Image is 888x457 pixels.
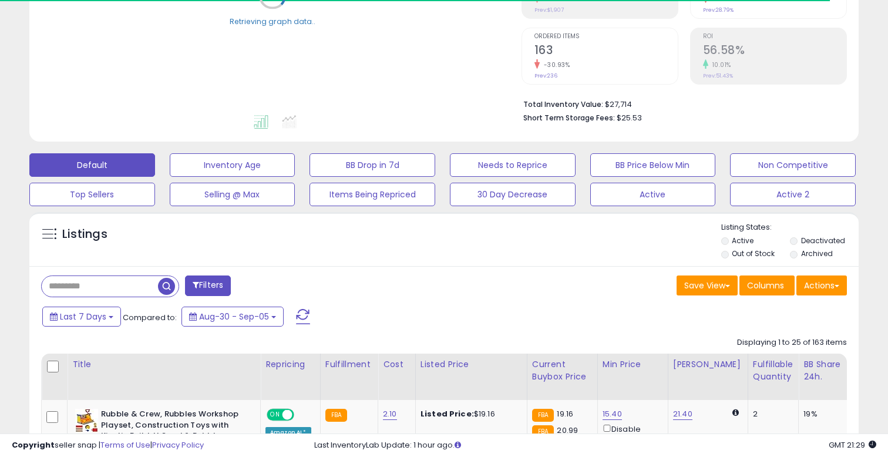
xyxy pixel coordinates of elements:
small: Prev: 28.79% [703,6,734,14]
button: Items Being Repriced [310,183,435,206]
button: Actions [796,275,847,295]
button: Last 7 Days [42,307,121,327]
span: Aug-30 - Sep-05 [199,311,269,322]
button: Aug-30 - Sep-05 [181,307,284,327]
div: Repricing [265,358,315,371]
button: Non Competitive [730,153,856,177]
button: Top Sellers [29,183,155,206]
div: Title [72,358,255,371]
button: BB Drop in 7d [310,153,435,177]
div: Retrieving graph data.. [230,16,315,26]
a: 21.40 [673,408,692,420]
h5: Listings [62,226,107,243]
label: Archived [801,248,833,258]
small: Prev: $1,907 [534,6,564,14]
label: Deactivated [801,236,845,246]
button: Active [590,183,716,206]
div: Fulfillable Quantity [753,358,793,383]
small: Prev: 51.43% [703,72,733,79]
span: 19.16 [557,408,573,419]
div: seller snap | | [12,440,204,451]
div: BB Share 24h. [803,358,846,383]
a: 2.10 [383,408,397,420]
div: 19% [803,409,842,419]
label: Out of Stock [732,248,775,258]
div: Min Price [603,358,663,371]
div: Listed Price [421,358,522,371]
span: $25.53 [617,112,642,123]
button: Needs to Reprice [450,153,576,177]
button: Inventory Age [170,153,295,177]
span: ROI [703,33,846,40]
button: Filters [185,275,231,296]
label: Active [732,236,754,246]
button: Default [29,153,155,177]
img: 4160p6Tx42L._SL40_.jpg [75,409,98,432]
div: $19.16 [421,409,518,419]
a: 15.40 [603,408,622,420]
span: Ordered Items [534,33,678,40]
span: OFF [292,410,311,420]
small: 10.01% [708,61,731,69]
b: Total Inventory Value: [523,99,603,109]
a: Privacy Policy [152,439,204,451]
small: Prev: 236 [534,72,557,79]
div: Current Buybox Price [532,358,593,383]
div: Last InventoryLab Update: 1 hour ago. [314,440,876,451]
div: 2 [753,409,789,419]
div: [PERSON_NAME] [673,358,743,371]
div: Cost [383,358,411,371]
div: Fulfillment [325,358,373,371]
button: Save View [677,275,738,295]
b: Listed Price: [421,408,474,419]
span: Columns [747,280,784,291]
span: Last 7 Days [60,311,106,322]
span: Compared to: [123,312,177,323]
small: -30.93% [540,61,570,69]
button: Columns [739,275,795,295]
button: 30 Day Decrease [450,183,576,206]
button: Active 2 [730,183,856,206]
h2: 163 [534,43,678,59]
button: Selling @ Max [170,183,295,206]
li: $27,714 [523,96,838,110]
span: ON [268,410,282,420]
span: 2025-09-13 21:29 GMT [829,439,876,451]
small: FBA [532,409,554,422]
div: Displaying 1 to 25 of 163 items [737,337,847,348]
strong: Copyright [12,439,55,451]
button: BB Price Below Min [590,153,716,177]
b: Short Term Storage Fees: [523,113,615,123]
a: Terms of Use [100,439,150,451]
small: FBA [325,409,347,422]
h2: 56.58% [703,43,846,59]
p: Listing States: [721,222,859,233]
